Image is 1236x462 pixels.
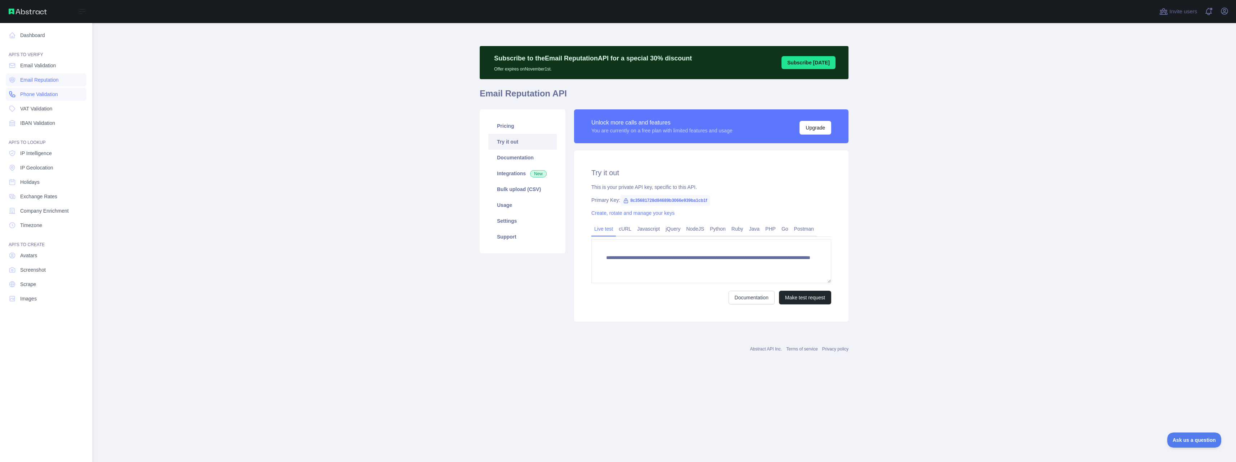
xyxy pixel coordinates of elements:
[20,193,57,200] span: Exchange Rates
[591,210,675,216] a: Create, rotate and manage your keys
[20,105,52,112] span: VAT Validation
[1158,6,1199,17] button: Invite users
[800,121,831,135] button: Upgrade
[6,161,86,174] a: IP Geolocation
[634,223,663,235] a: Javascript
[1167,432,1222,448] iframe: Toggle Customer Support
[6,131,86,145] div: API'S TO LOOKUP
[762,223,779,235] a: PHP
[494,63,692,72] p: Offer expires on November 1st.
[729,291,775,304] a: Documentation
[786,346,818,352] a: Terms of service
[480,88,848,105] h1: Email Reputation API
[20,91,58,98] span: Phone Validation
[20,76,59,83] span: Email Reputation
[6,278,86,291] a: Scrape
[779,291,831,304] button: Make test request
[746,223,763,235] a: Java
[488,229,557,245] a: Support
[6,147,86,160] a: IP Intelligence
[6,204,86,217] a: Company Enrichment
[6,102,86,115] a: VAT Validation
[6,263,86,276] a: Screenshot
[822,346,848,352] a: Privacy policy
[750,346,782,352] a: Abstract API Inc.
[591,127,733,134] div: You are currently on a free plan with limited features and usage
[20,295,37,302] span: Images
[6,190,86,203] a: Exchange Rates
[488,181,557,197] a: Bulk upload (CSV)
[616,223,634,235] a: cURL
[6,29,86,42] a: Dashboard
[6,292,86,305] a: Images
[791,223,817,235] a: Postman
[663,223,683,235] a: jQuery
[6,73,86,86] a: Email Reputation
[591,223,616,235] a: Live test
[20,178,40,186] span: Holidays
[707,223,729,235] a: Python
[6,249,86,262] a: Avatars
[6,59,86,72] a: Email Validation
[782,56,836,69] button: Subscribe [DATE]
[591,184,831,191] div: This is your private API key, specific to this API.
[488,197,557,213] a: Usage
[20,119,55,127] span: IBAN Validation
[20,150,52,157] span: IP Intelligence
[779,223,791,235] a: Go
[488,213,557,229] a: Settings
[6,43,86,58] div: API'S TO VERIFY
[6,233,86,248] div: API'S TO CREATE
[6,88,86,101] a: Phone Validation
[20,222,42,229] span: Timezone
[20,62,56,69] span: Email Validation
[620,195,710,206] span: 8c35681728d84689b3066e939ba1cb1f
[488,134,557,150] a: Try it out
[591,118,733,127] div: Unlock more calls and features
[20,207,69,214] span: Company Enrichment
[591,196,831,204] div: Primary Key:
[20,164,53,171] span: IP Geolocation
[6,117,86,130] a: IBAN Validation
[530,170,547,177] span: New
[9,9,47,14] img: Abstract API
[591,168,831,178] h2: Try it out
[6,219,86,232] a: Timezone
[494,53,692,63] p: Subscribe to the Email Reputation API for a special 30 % discount
[488,150,557,166] a: Documentation
[488,166,557,181] a: Integrations New
[683,223,707,235] a: NodeJS
[729,223,746,235] a: Ruby
[488,118,557,134] a: Pricing
[20,252,37,259] span: Avatars
[6,176,86,189] a: Holidays
[1169,8,1197,16] span: Invite users
[20,281,36,288] span: Scrape
[20,266,46,273] span: Screenshot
